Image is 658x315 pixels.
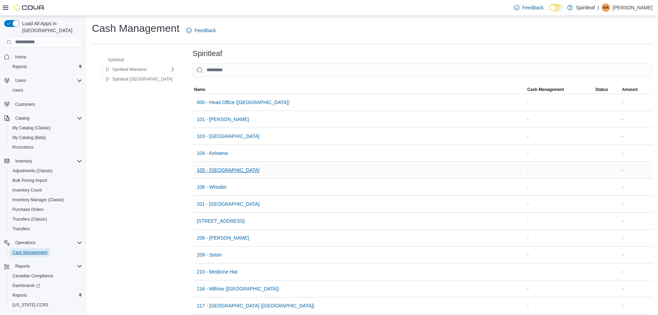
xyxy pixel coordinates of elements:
[194,27,216,34] span: Feedback
[526,268,594,276] div: -
[197,285,279,292] span: 216 - Millrise ([GEOGRAPHIC_DATA])
[193,49,222,58] h3: Spiritleaf
[621,183,652,191] div: -
[194,214,247,228] button: [STREET_ADDRESS]
[621,217,652,225] div: -
[526,115,594,123] div: -
[10,186,82,194] span: Inventory Count
[10,143,82,151] span: Promotions
[621,115,652,123] div: -
[194,87,206,92] span: Name
[194,197,263,211] button: 201 - [GEOGRAPHIC_DATA]
[549,11,550,12] span: Dark Mode
[10,291,30,299] a: Reports
[194,112,252,126] button: 101 - [PERSON_NAME]
[108,57,124,63] span: Spiritleaf
[576,3,595,12] p: Spiritleaf
[7,300,85,310] button: [US_STATE] CCRS
[7,290,85,300] button: Reports
[10,167,82,175] span: Adjustments (Classic)
[12,53,82,61] span: Home
[594,85,621,94] button: Status
[526,234,594,242] div: -
[12,87,23,93] span: Users
[10,272,56,280] a: Canadian Compliance
[12,114,82,122] span: Catalog
[12,226,30,232] span: Transfers
[15,115,29,121] span: Catalog
[12,76,29,85] button: Users
[621,98,652,106] div: -
[613,3,652,12] p: [PERSON_NAME]
[621,268,652,276] div: -
[10,196,67,204] a: Inventory Manager (Classic)
[194,163,263,177] button: 105 - [GEOGRAPHIC_DATA]
[12,262,82,270] span: Reports
[197,234,249,241] span: 206 - [PERSON_NAME]
[194,95,292,109] button: 000 - Head Office ([GEOGRAPHIC_DATA])
[12,207,44,212] span: Purchase Orders
[621,149,652,157] div: -
[197,268,238,275] span: 210 - Medicine Hat
[183,24,218,37] a: Feedback
[12,239,82,247] span: Operations
[193,63,652,77] input: This is a search bar. As you type, the results lower in the page will automatically filter.
[7,133,85,142] button: My Catalog (Beta)
[10,301,51,309] a: [US_STATE] CCRS
[10,133,49,142] a: My Catalog (Beta)
[621,200,652,208] div: -
[197,302,314,309] span: 217 - [GEOGRAPHIC_DATA] ([GEOGRAPHIC_DATA])
[12,187,42,193] span: Inventory Count
[15,240,36,245] span: Operations
[1,261,85,271] button: Reports
[112,76,173,82] span: Spiritleaf [GEOGRAPHIC_DATA]
[621,251,652,259] div: -
[526,85,594,94] button: Cash Management
[197,99,289,106] span: 000 - Head Office ([GEOGRAPHIC_DATA])
[10,272,82,280] span: Canadian Compliance
[193,85,526,94] button: Name
[197,201,260,207] span: 201 - [GEOGRAPHIC_DATA]
[15,54,26,60] span: Home
[194,248,225,262] button: 209 - Seton
[12,125,51,131] span: My Catalog (Classic)
[12,216,47,222] span: Transfers (Classic)
[15,263,30,269] span: Reports
[7,195,85,205] button: Inventory Manager (Classic)
[526,149,594,157] div: -
[10,215,82,223] span: Transfers (Classic)
[621,302,652,310] div: -
[12,64,27,70] span: Reports
[7,281,85,290] a: Dashboards
[197,251,222,258] span: 209 - Seton
[526,200,594,208] div: -
[1,238,85,248] button: Operations
[1,113,85,123] button: Catalog
[10,225,32,233] a: Transfers
[1,156,85,166] button: Inventory
[7,214,85,224] button: Transfers (Classic)
[10,225,82,233] span: Transfers
[10,205,82,214] span: Purchase Orders
[7,62,85,72] button: Reports
[7,205,85,214] button: Purchase Orders
[7,123,85,133] button: My Catalog (Classic)
[621,234,652,242] div: -
[10,196,82,204] span: Inventory Manager (Classic)
[103,75,175,83] button: Spiritleaf [GEOGRAPHIC_DATA]
[1,52,85,62] button: Home
[526,302,594,310] div: -
[7,176,85,185] button: Bulk Pricing Import
[622,87,638,92] span: Amount
[12,157,82,165] span: Inventory
[194,180,229,194] button: 106 - Whistler
[12,53,29,61] a: Home
[12,157,35,165] button: Inventory
[12,145,34,150] span: Promotions
[103,65,149,74] button: Spiritleaf Mainland
[10,186,45,194] a: Inventory Count
[112,67,146,72] span: Spiritleaf Mainland
[1,99,85,109] button: Customers
[15,102,35,107] span: Customers
[7,224,85,234] button: Transfers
